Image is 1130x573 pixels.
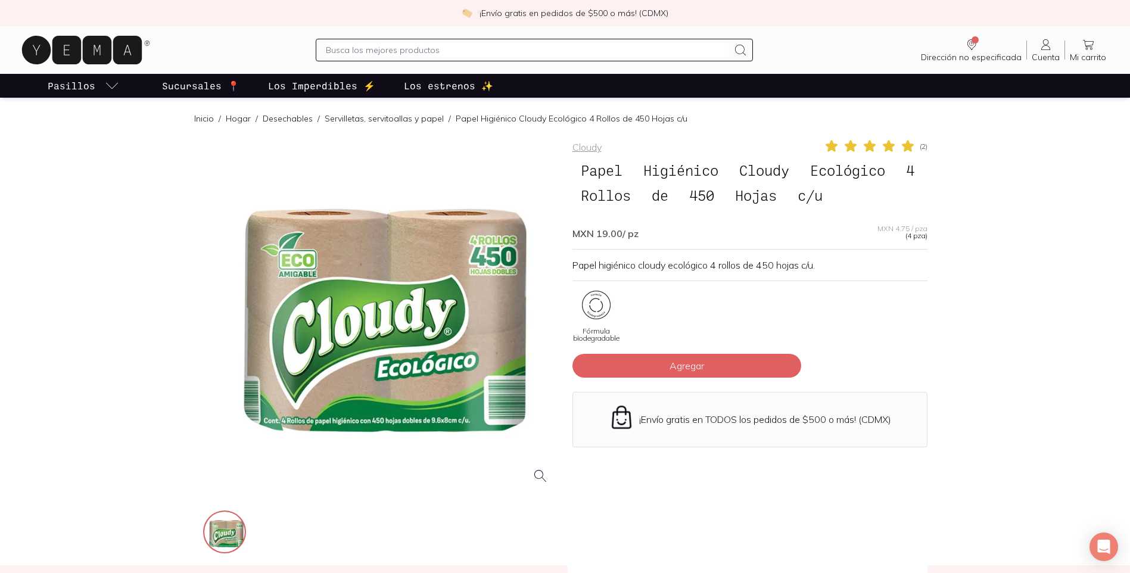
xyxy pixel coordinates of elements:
p: Los estrenos ✨ [404,79,493,93]
span: ( 2 ) [920,143,927,150]
span: 4 [898,159,923,182]
span: Agregar [670,360,704,372]
span: / [214,113,226,124]
a: Los Imperdibles ⚡️ [266,74,378,98]
span: Papel [572,159,631,182]
p: Pasillos [48,79,95,93]
span: Ecológico [802,159,894,182]
a: Sucursales 📍 [160,74,242,98]
a: Dirección no especificada [916,38,1026,63]
p: ¡Envío gratis en TODOS los pedidos de $500 o más! (CDMX) [639,413,891,425]
a: Hogar [226,113,251,124]
a: pasillo-todos-link [45,74,122,98]
a: Inicio [194,113,214,124]
span: c/u [789,184,831,207]
span: Fórmula biodegradable [572,328,620,342]
p: ¡Envío gratis en pedidos de $500 o más! (CDMX) [480,7,668,19]
img: Envío [609,404,634,430]
input: Busca los mejores productos [326,43,728,57]
span: Rollos [572,184,639,207]
span: / [444,113,456,124]
a: Desechables [263,113,313,124]
span: Hojas [727,184,785,207]
span: Cuenta [1032,52,1060,63]
a: Los estrenos ✨ [401,74,496,98]
button: Agregar [572,354,801,378]
img: cloudy-papel-higienico-eco_841e57c4-cd9d-4a53-9836-bdd17fff9c27=fwebp-q70-w256 [204,512,247,555]
a: Servilletas, servitoallas y papel [325,113,444,124]
span: Cloudy [731,159,798,182]
span: Higiénico [635,159,727,182]
img: check [462,8,472,18]
span: MXN 4.75 / pza [877,225,927,232]
span: (4 pza) [905,232,927,239]
img: certificate_781d841d-05c2-48e6-9e0e-4b2f1cdf1785=fwebp-q70-w96 [582,291,611,319]
span: Dirección no especificada [921,52,1022,63]
span: 450 [681,184,723,207]
span: de [643,184,677,207]
p: Los Imperdibles ⚡️ [268,79,375,93]
div: Open Intercom Messenger [1089,532,1118,561]
p: Sucursales 📍 [162,79,239,93]
a: Mi carrito [1065,38,1111,63]
span: / [251,113,263,124]
p: Papel Higiénico Cloudy Ecológico 4 Rollos de 450 Hojas c/u [456,113,687,124]
a: Cloudy [572,141,602,153]
span: / [313,113,325,124]
a: Cuenta [1027,38,1064,63]
span: Mi carrito [1070,52,1106,63]
span: MXN 19.00 / pz [572,228,639,239]
p: Papel higiénico cloudy ecológico 4 rollos de 450 hojas c/u. [572,259,927,271]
